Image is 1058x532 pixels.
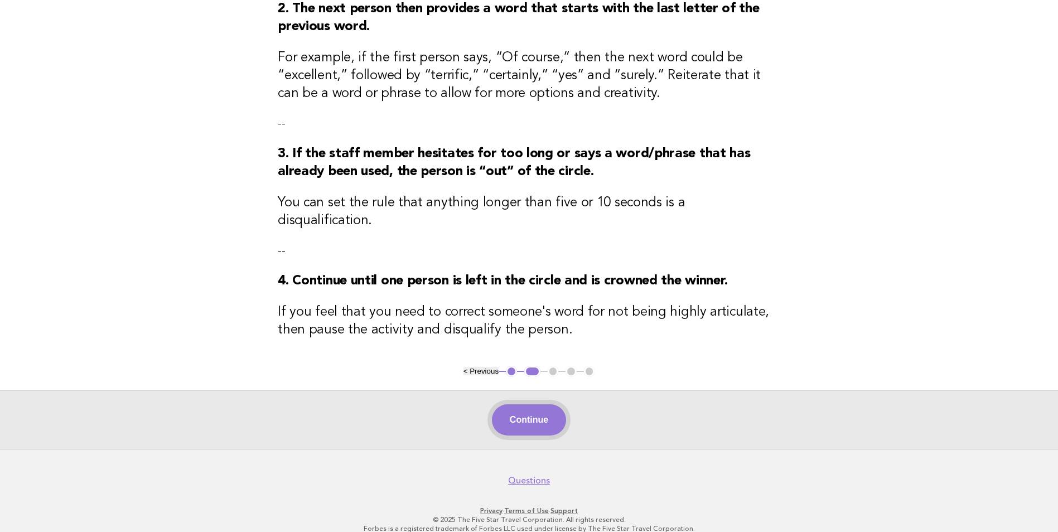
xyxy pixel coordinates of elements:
[188,506,871,515] p: · ·
[504,507,549,515] a: Terms of Use
[550,507,578,515] a: Support
[278,303,780,339] h3: If you feel that you need to correct someone's word for not being highly articulate, then pause t...
[278,2,759,33] strong: 2. The next person then provides a word that starts with the last letter of the previous word.
[278,243,780,259] p: --
[506,366,517,377] button: 1
[278,49,780,103] h3: For example, if the first person says, “Of course,” then the next word could be “excellent,” foll...
[508,475,550,486] a: Questions
[278,274,728,288] strong: 4. Continue until one person is left in the circle and is crowned the winner.
[278,116,780,132] p: --
[524,366,540,377] button: 2
[480,507,503,515] a: Privacy
[188,515,871,524] p: © 2025 The Five Star Travel Corporation. All rights reserved.
[278,147,750,178] strong: 3. If the staff member hesitates for too long or says a word/phrase that has already been used, t...
[463,367,499,375] button: < Previous
[278,194,780,230] h3: You can set the rule that anything longer than five or 10 seconds is a disqualification.
[492,404,566,436] button: Continue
